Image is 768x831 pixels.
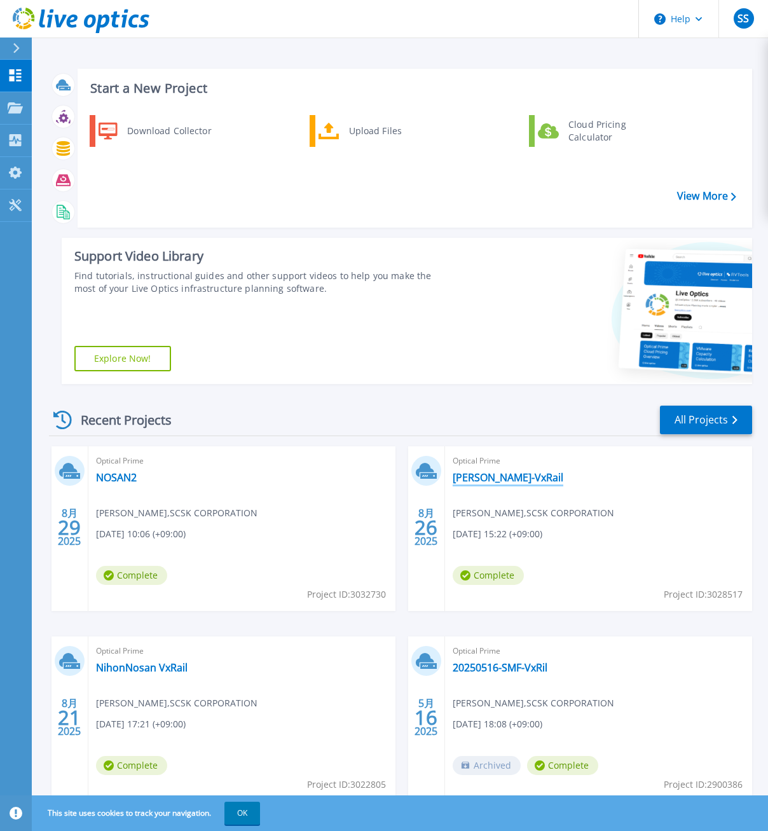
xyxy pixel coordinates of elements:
[90,81,736,95] h3: Start a New Project
[58,522,81,533] span: 29
[310,115,440,147] a: Upload Files
[74,346,171,371] a: Explore Now!
[529,115,659,147] a: Cloud Pricing Calculator
[453,696,614,710] span: [PERSON_NAME] , SCSK CORPORATION
[96,454,388,468] span: Optical Prime
[453,454,744,468] span: Optical Prime
[453,566,524,585] span: Complete
[664,587,743,601] span: Project ID: 3028517
[121,118,217,144] div: Download Collector
[414,504,438,551] div: 8月 2025
[57,504,81,551] div: 8月 2025
[677,190,736,202] a: View More
[415,522,437,533] span: 26
[96,644,388,658] span: Optical Prime
[96,756,167,775] span: Complete
[96,661,188,674] a: NihonNosan VxRail
[527,756,598,775] span: Complete
[562,118,656,144] div: Cloud Pricing Calculator
[414,694,438,741] div: 5月 2025
[664,778,743,792] span: Project ID: 2900386
[96,471,137,484] a: NOSAN2
[307,587,386,601] span: Project ID: 3032730
[74,248,432,264] div: Support Video Library
[737,13,749,24] span: SS
[453,506,614,520] span: [PERSON_NAME] , SCSK CORPORATION
[453,527,542,541] span: [DATE] 15:22 (+09:00)
[307,778,386,792] span: Project ID: 3022805
[453,756,521,775] span: Archived
[453,471,563,484] a: [PERSON_NAME]-VxRail
[96,506,257,520] span: [PERSON_NAME] , SCSK CORPORATION
[96,527,186,541] span: [DATE] 10:06 (+09:00)
[224,802,260,825] button: OK
[96,566,167,585] span: Complete
[453,661,547,674] a: 20250516-SMF-VxRil
[90,115,220,147] a: Download Collector
[453,717,542,731] span: [DATE] 18:08 (+09:00)
[453,644,744,658] span: Optical Prime
[49,404,189,436] div: Recent Projects
[74,270,432,295] div: Find tutorials, instructional guides and other support videos to help you make the most of your L...
[35,802,260,825] span: This site uses cookies to track your navigation.
[343,118,437,144] div: Upload Files
[58,712,81,723] span: 21
[415,712,437,723] span: 16
[96,696,257,710] span: [PERSON_NAME] , SCSK CORPORATION
[57,694,81,741] div: 8月 2025
[660,406,752,434] a: All Projects
[96,717,186,731] span: [DATE] 17:21 (+09:00)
